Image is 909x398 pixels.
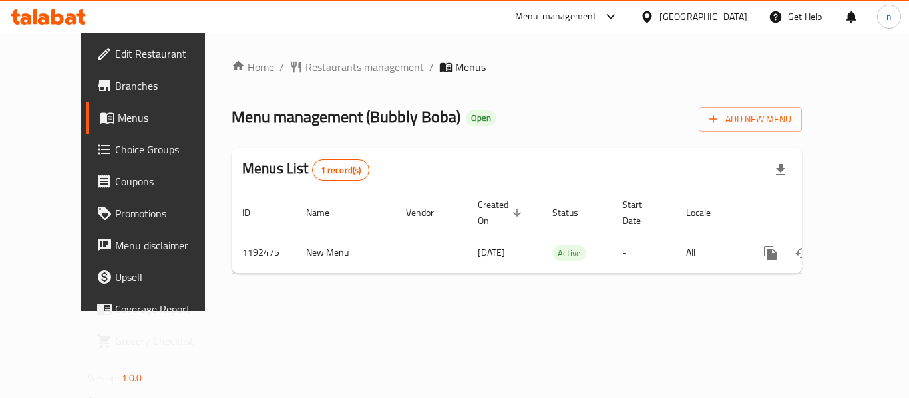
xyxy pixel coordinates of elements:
[612,233,675,273] td: -
[115,333,222,349] span: Grocery Checklist
[765,154,797,186] div: Export file
[552,245,586,261] div: Active
[86,197,232,229] a: Promotions
[313,164,369,177] span: 1 record(s)
[312,159,370,181] div: Total records count
[305,59,424,75] span: Restaurants management
[478,244,505,261] span: [DATE]
[279,59,284,75] li: /
[86,102,232,134] a: Menus
[232,233,295,273] td: 1192475
[122,369,142,387] span: 1.0.0
[115,46,222,62] span: Edit Restaurant
[242,205,268,221] span: ID
[86,70,232,102] a: Branches
[886,9,892,24] span: n
[552,246,586,261] span: Active
[306,205,347,221] span: Name
[115,78,222,94] span: Branches
[466,110,496,126] div: Open
[87,369,120,387] span: Version:
[787,237,818,269] button: Change Status
[115,269,222,285] span: Upsell
[744,193,893,233] th: Actions
[86,325,232,357] a: Grocery Checklist
[86,229,232,261] a: Menu disclaimer
[289,59,424,75] a: Restaurants management
[659,9,747,24] div: [GEOGRAPHIC_DATA]
[622,197,659,229] span: Start Date
[478,197,526,229] span: Created On
[115,173,222,189] span: Coupons
[232,193,893,274] table: enhanced table
[86,293,232,325] a: Coverage Report
[115,237,222,253] span: Menu disclaimer
[686,205,728,221] span: Locale
[118,110,222,126] span: Menus
[232,59,802,75] nav: breadcrumb
[295,233,395,273] td: New Menu
[86,165,232,197] a: Coupons
[709,111,791,128] span: Add New Menu
[86,261,232,293] a: Upsell
[406,205,451,221] span: Vendor
[115,205,222,221] span: Promotions
[755,237,787,269] button: more
[115,142,222,157] span: Choice Groups
[86,134,232,165] a: Choice Groups
[466,112,496,124] span: Open
[242,159,369,181] h2: Menus List
[232,59,274,75] a: Home
[232,102,460,132] span: Menu management ( Bubbly Boba )
[699,107,802,132] button: Add New Menu
[86,38,232,70] a: Edit Restaurant
[515,9,597,25] div: Menu-management
[552,205,596,221] span: Status
[455,59,486,75] span: Menus
[675,233,744,273] td: All
[429,59,434,75] li: /
[115,301,222,317] span: Coverage Report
